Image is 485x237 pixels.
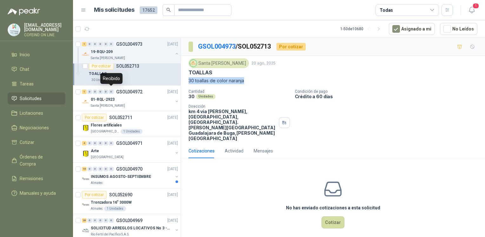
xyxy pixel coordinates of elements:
p: COFEIND ON LINE [24,33,65,37]
div: 1 [82,42,87,46]
p: [DATE] [167,41,178,47]
div: 0 [103,218,108,223]
p: 30 toallas de color naranja [189,77,477,84]
div: 0 [98,218,103,223]
a: Tareas [8,78,65,90]
p: TOALLAS [89,71,107,77]
div: 0 [109,218,114,223]
h3: No has enviado cotizaciones a esta solicitud [286,204,380,211]
div: 0 [93,42,97,46]
p: [DATE] [167,115,178,121]
div: 4 [82,141,87,146]
a: Licitaciones [8,107,65,119]
div: Por cotizar [82,114,107,121]
div: 0 [98,42,103,46]
a: 26 0 0 0 0 0 GSOL004969[DATE] Company LogoSOLICITUD ARREGLOS LOCATIVOS No 3 - PICHINDERio Fertil ... [82,217,179,237]
a: 4 0 0 0 0 0 GSOL004971[DATE] Company LogoArte[GEOGRAPHIC_DATA] [82,139,179,160]
div: 30 Unidades [89,78,113,83]
a: Cotizar [8,136,65,148]
span: Inicio [20,51,30,58]
a: Chat [8,63,65,75]
a: Inicio [8,49,65,61]
span: Cotizar [20,139,34,146]
p: Rio Fertil del Pacífico S.A.S. [91,232,130,237]
span: Órdenes de Compra [20,153,59,167]
p: Arte [91,148,99,154]
p: INSUMOS AGOSTO-SEPTIEMBRE [91,174,151,180]
div: Por cotizar [89,62,114,70]
button: 1 [466,4,477,16]
div: 0 [93,218,97,223]
p: GSOL004969 [116,218,143,223]
span: Negociaciones [20,124,49,131]
p: / SOL052713 [198,42,271,51]
p: GSOL004973 [116,42,143,46]
div: 0 [87,167,92,171]
span: Licitaciones [20,110,43,117]
div: 1 Unidades [104,206,126,211]
div: 0 [103,167,108,171]
div: 0 [87,141,92,146]
div: Por cotizar [82,191,107,199]
a: Negociaciones [8,122,65,134]
div: 0 [103,42,108,46]
p: GSOL004971 [116,141,143,146]
img: Company Logo [82,201,90,209]
p: GSOL004970 [116,167,143,171]
p: GSOL004972 [116,90,143,94]
div: 26 [82,218,87,223]
p: Flores artificiales [91,122,122,128]
a: Por cotizarSOL052713TOALLAS30 Unidades [73,60,181,85]
div: 0 [93,141,97,146]
div: Cotizaciones [189,147,215,154]
img: Company Logo [8,24,20,36]
p: [GEOGRAPHIC_DATA] [91,155,123,160]
button: Cotizar [322,216,344,228]
button: Asignado a mi [389,23,435,35]
div: 0 [93,167,97,171]
p: Tronzadora 16” 3000W [91,200,132,206]
img: Company Logo [82,175,90,183]
img: Company Logo [82,124,90,132]
p: [DATE] [167,218,178,224]
p: SOL052711 [109,115,132,120]
div: 0 [87,42,92,46]
img: Company Logo [82,150,90,157]
a: Por cotizarSOL052690[DATE] Company LogoTronzadora 16” 3000WAlmatec1 Unidades [73,188,181,214]
p: [DATE] [167,192,178,198]
a: Manuales y ayuda [8,187,65,199]
div: 0 [109,90,114,94]
span: 1 [472,3,479,9]
p: Dirección [189,104,276,109]
div: 1 Unidades [121,129,143,134]
p: SOL052690 [109,193,132,197]
p: [EMAIL_ADDRESS][DOMAIN_NAME] [24,23,65,32]
span: Manuales y ayuda [20,190,56,197]
div: 0 [98,167,103,171]
p: Almatec [91,206,103,211]
a: Por cotizarSOL052711[DATE] Company LogoFlores artificiales[GEOGRAPHIC_DATA]1 Unidades [73,111,181,137]
div: Todas [380,7,393,14]
div: 0 [98,141,103,146]
p: Condición de pago [295,89,483,94]
div: 16 [82,167,87,171]
p: SOL052713 [116,64,139,68]
h1: Mis solicitudes [94,5,135,15]
p: 19-RQU-209 [91,49,113,55]
span: Remisiones [20,175,43,182]
button: No Leídos [440,23,477,35]
p: Almatec [91,180,103,186]
div: Por cotizar [276,43,306,51]
p: [GEOGRAPHIC_DATA] [91,129,119,134]
p: [DATE] [167,140,178,146]
span: search [166,8,171,12]
img: Logo peakr [8,8,40,15]
span: 17652 [140,6,157,14]
a: 1 0 0 0 0 0 GSOL004973[DATE] Company Logo19-RQU-209Santa [PERSON_NAME] [82,40,179,61]
img: Company Logo [82,51,90,58]
p: [DATE] [167,166,178,172]
p: Santa [PERSON_NAME] [91,103,125,108]
div: 0 [93,90,97,94]
img: Company Logo [82,98,90,106]
p: SOLICITUD ARREGLOS LOCATIVOS No 3 - PICHINDE [91,225,170,231]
